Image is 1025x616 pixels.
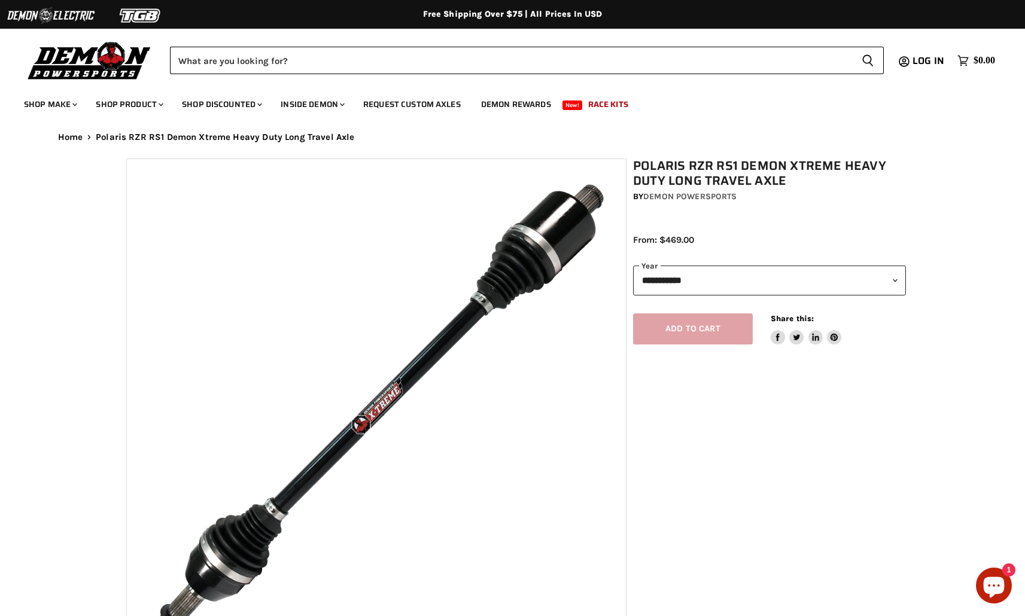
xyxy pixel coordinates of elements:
a: Demon Powersports [643,191,737,202]
ul: Main menu [15,87,992,117]
a: Demon Rewards [472,92,560,117]
a: Inside Demon [272,92,352,117]
span: Polaris RZR RS1 Demon Xtreme Heavy Duty Long Travel Axle [96,132,354,142]
span: New! [562,100,583,110]
img: TGB Logo 2 [96,4,185,27]
form: Product [170,47,884,74]
h1: Polaris RZR RS1 Demon Xtreme Heavy Duty Long Travel Axle [633,158,906,188]
select: year [633,266,906,295]
a: Log in [907,56,951,66]
a: Request Custom Axles [354,92,470,117]
a: Shop Discounted [173,92,269,117]
button: Search [852,47,884,74]
a: $0.00 [951,52,1001,69]
inbox-online-store-chat: Shopify online store chat [972,568,1015,606]
div: Free Shipping Over $75 | All Prices In USD [34,9,991,20]
input: Search [170,47,852,74]
aside: Share this: [771,313,842,345]
img: Demon Powersports [24,39,155,81]
img: Demon Electric Logo 2 [6,4,96,27]
nav: Breadcrumbs [34,132,991,142]
a: Shop Product [87,92,171,117]
span: $0.00 [974,55,995,66]
a: Shop Make [15,92,84,117]
a: Home [58,132,83,142]
span: Share this: [771,314,814,323]
span: Log in [913,53,944,68]
div: by [633,190,906,203]
span: From: $469.00 [633,234,694,245]
a: Race Kits [579,92,637,117]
